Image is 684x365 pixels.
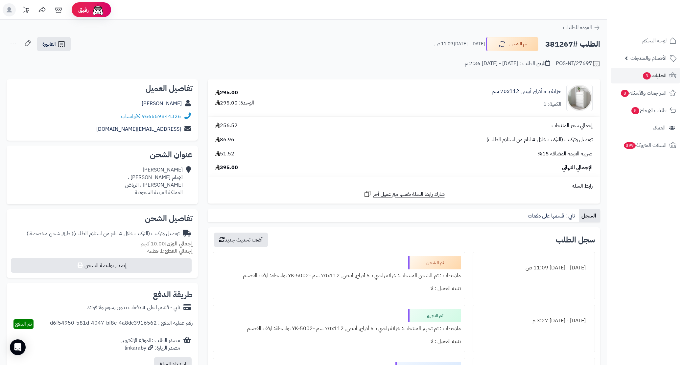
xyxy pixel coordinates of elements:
[631,106,667,115] span: طلبات الإرجاع
[642,71,667,80] span: الطلبات
[543,101,561,108] div: الكمية: 1
[215,164,238,171] span: 395.00
[163,247,193,255] strong: إجمالي القطع:
[50,319,193,329] div: رقم عملية الدفع : d6f54950-581d-4047-bf8c-4a8dc3916562
[17,3,34,18] a: تحديثات المنصة
[121,112,140,120] a: واتساب
[465,60,550,67] div: تاريخ الطلب : [DATE] - [DATE] 2:36 م
[147,247,193,255] small: 1 قطعة
[165,240,193,248] strong: إجمالي الوزن:
[142,100,182,107] a: [PERSON_NAME]
[556,236,595,244] h3: سجل الطلب
[611,33,680,49] a: لوحة التحكم
[215,122,238,129] span: 256.52
[611,68,680,83] a: الطلبات3
[408,309,461,322] div: تم التجهيز
[525,209,579,222] a: تابي : قسمها على دفعات
[91,3,105,16] img: ai-face.png
[642,36,667,45] span: لوحة التحكم
[611,85,680,101] a: المراجعات والأسئلة8
[12,215,193,222] h2: تفاصيل الشحن
[631,107,640,115] span: 5
[217,269,461,282] div: ملاحظات : تم الشحن المنتجات: خزانة راحتي بـ 5 أدراج, أبيض, ‎70x112 سم‏ -YK-5002 بواسطة: ارفف القصيم
[42,40,56,48] span: الفاتورة
[121,337,180,352] div: مصدر الطلب :الموقع الإلكتروني
[215,136,234,144] span: 86.96
[611,120,680,136] a: العملاء
[563,24,592,32] span: العودة للطلبات
[37,37,71,51] a: الفاتورة
[537,150,593,158] span: ضريبة القيمة المضافة 15%
[78,6,89,14] span: رفيق
[486,136,593,144] span: توصيل وتركيب (التركيب خلال 4 ايام من استلام الطلب)
[87,304,180,311] div: تابي - قسّمها على 4 دفعات بدون رسوم ولا فوائد
[217,322,461,335] div: ملاحظات : تم تجهيز المنتجات: خزانة راحتي بـ 5 أدراج, أبيض, ‎70x112 سم‏ -YK-5002 بواسطة: ارفف القصيم
[620,88,667,98] span: المراجعات والأسئلة
[567,85,592,111] img: 1747726680-1724661648237-1702540482953-8486464545656-90x90.jpg
[623,141,667,150] span: السلات المتروكة
[153,291,193,299] h2: طريقة الدفع
[563,24,600,32] a: العودة للطلبات
[486,37,538,51] button: تم الشحن
[12,151,193,159] h2: عنوان الشحن
[215,89,238,97] div: 295.00
[214,233,268,247] button: أضف تحديث جديد
[653,123,666,132] span: العملاء
[373,191,445,198] span: شارك رابط السلة نفسها مع عميل آخر
[621,89,629,97] span: 8
[10,339,26,355] div: Open Intercom Messenger
[210,182,598,190] div: رابط السلة
[12,84,193,92] h2: تفاصيل العميل
[11,258,192,273] button: إصدار بوليصة الشحن
[611,137,680,153] a: السلات المتروكة399
[141,240,193,248] small: 10.00 كجم
[562,164,593,171] span: الإجمالي النهائي
[15,320,32,328] span: تم الدفع
[477,262,591,274] div: [DATE] - [DATE] 11:09 ص
[408,256,461,269] div: تم الشحن
[556,60,600,68] div: POS-NT/27697
[217,335,461,348] div: تنبيه العميل : لا
[623,142,636,149] span: 399
[121,344,180,352] div: مصدر الزيارة: linkaraby
[639,5,678,19] img: logo-2.png
[492,88,561,95] a: خزانة بـ 5 أدراج أبيض ‎70x112 سم‏
[611,103,680,118] a: طلبات الإرجاع5
[579,209,600,222] a: السجل
[142,112,181,120] a: 966559844326
[217,282,461,295] div: تنبيه العميل : لا
[125,166,183,196] div: [PERSON_NAME] الإمام [PERSON_NAME] ، [PERSON_NAME] ، الرياض المملكة العربية السعودية
[643,72,651,80] span: 3
[27,230,73,238] span: ( طرق شحن مخصصة )
[27,230,179,238] div: توصيل وتركيب (التركيب خلال 4 ايام من استلام الطلب)
[215,150,234,158] span: 51.52
[215,99,254,107] div: الوحدة: 295.00
[435,41,485,47] small: [DATE] - [DATE] 11:09 ص
[630,54,667,63] span: الأقسام والمنتجات
[96,125,181,133] a: [EMAIL_ADDRESS][DOMAIN_NAME]
[545,37,600,51] h2: الطلب #381267
[364,190,445,198] a: شارك رابط السلة نفسها مع عميل آخر
[477,314,591,327] div: [DATE] - [DATE] 3:27 م
[552,122,593,129] span: إجمالي سعر المنتجات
